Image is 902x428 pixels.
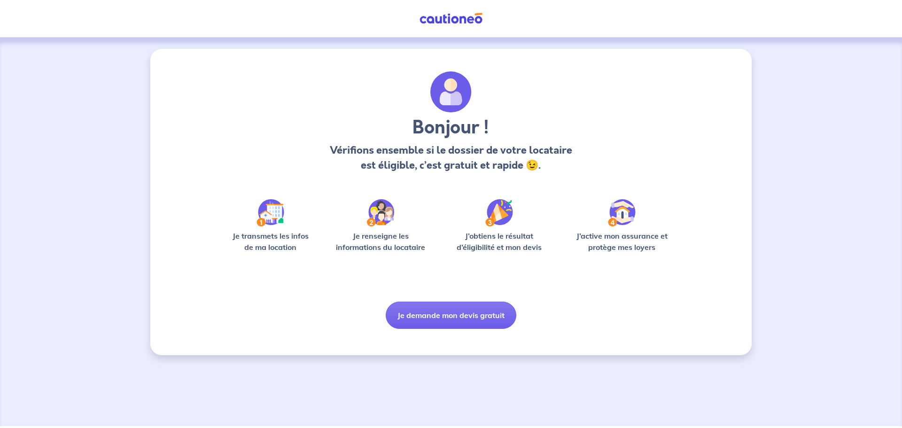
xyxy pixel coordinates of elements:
[567,230,676,253] p: J’active mon assurance et protège mes loyers
[327,143,575,173] p: Vérifions ensemble si le dossier de votre locataire est éligible, c’est gratuit et rapide 😉.
[608,199,636,226] img: /static/bfff1cf634d835d9112899e6a3df1a5d/Step-4.svg
[386,302,516,329] button: Je demande mon devis gratuit
[446,230,552,253] p: J’obtiens le résultat d’éligibilité et mon devis
[430,71,472,113] img: archivate
[257,199,284,226] img: /static/90a569abe86eec82015bcaae536bd8e6/Step-1.svg
[225,230,315,253] p: Je transmets les infos de ma location
[330,230,431,253] p: Je renseigne les informations du locataire
[367,199,394,226] img: /static/c0a346edaed446bb123850d2d04ad552/Step-2.svg
[485,199,513,226] img: /static/f3e743aab9439237c3e2196e4328bba9/Step-3.svg
[327,117,575,139] h3: Bonjour !
[416,13,486,24] img: Cautioneo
